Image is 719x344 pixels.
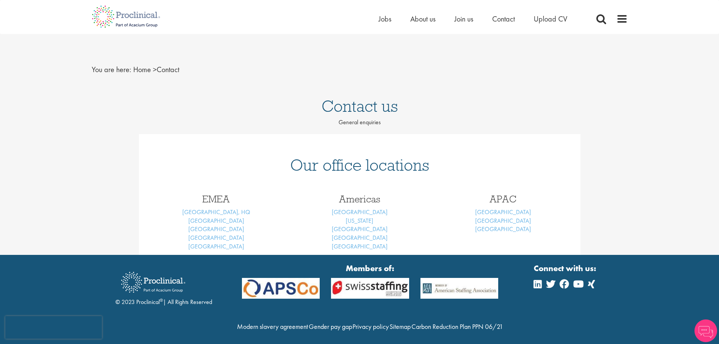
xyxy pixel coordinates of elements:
a: Contact [492,14,515,24]
a: Gender pay gap [309,322,352,331]
a: breadcrumb link to Home [133,65,151,74]
a: About us [410,14,436,24]
a: Upload CV [534,14,567,24]
a: [GEOGRAPHIC_DATA], HQ [182,208,250,216]
a: [GEOGRAPHIC_DATA] [332,225,388,233]
a: [GEOGRAPHIC_DATA] [475,225,531,233]
a: [GEOGRAPHIC_DATA] [188,242,244,250]
a: [US_STATE] [346,217,373,225]
a: Modern slavery agreement [237,322,308,331]
img: Chatbot [694,319,717,342]
a: [GEOGRAPHIC_DATA] [332,242,388,250]
a: Privacy policy [353,322,389,331]
a: Jobs [379,14,391,24]
img: APSCo [325,278,415,299]
iframe: reCAPTCHA [5,316,102,339]
a: [GEOGRAPHIC_DATA] [188,225,244,233]
h1: Our office locations [150,157,569,173]
a: Sitemap [390,322,411,331]
div: © 2023 Proclinical | All Rights Reserved [115,266,212,307]
a: [GEOGRAPHIC_DATA] [188,217,244,225]
img: APSCo [415,278,504,299]
strong: Connect with us: [534,262,598,274]
h3: EMEA [150,194,282,204]
span: > [153,65,157,74]
span: Contact [133,65,179,74]
span: You are here: [92,65,131,74]
a: [GEOGRAPHIC_DATA] [332,208,388,216]
a: Carbon Reduction Plan PPN 06/21 [411,322,503,331]
a: [GEOGRAPHIC_DATA] [475,208,531,216]
a: Join us [454,14,473,24]
a: [GEOGRAPHIC_DATA] [188,234,244,242]
strong: Members of: [242,262,499,274]
a: [GEOGRAPHIC_DATA] [475,217,531,225]
a: [GEOGRAPHIC_DATA] [332,234,388,242]
h3: Americas [294,194,426,204]
sup: ® [160,297,163,303]
img: APSCo [236,278,326,299]
img: Proclinical Recruitment [115,267,191,298]
h3: APAC [437,194,569,204]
